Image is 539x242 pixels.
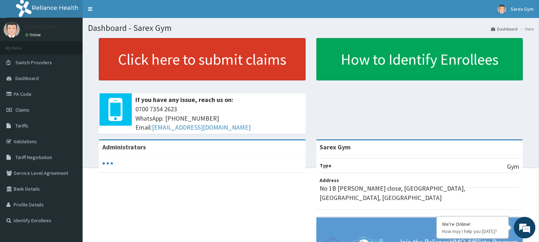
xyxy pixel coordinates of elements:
[99,38,306,80] a: Click here to submit claims
[320,177,339,183] b: Address
[491,26,517,32] a: Dashboard
[15,107,29,113] span: Claims
[507,162,519,171] p: Gym
[25,32,42,37] a: Online
[4,22,20,38] img: User Image
[442,221,503,227] div: We're Online!
[25,23,55,30] p: Sarex Gym
[152,123,251,131] a: [EMAIL_ADDRESS][DOMAIN_NAME]
[497,5,506,14] img: User Image
[135,96,233,104] b: If you have any issue, reach us on:
[102,143,146,151] b: Administrators
[15,122,28,129] span: Tariffs
[15,59,52,66] span: Switch Providers
[320,184,520,202] p: No 1B [PERSON_NAME] close, [GEOGRAPHIC_DATA], [GEOGRAPHIC_DATA], [GEOGRAPHIC_DATA]
[511,6,534,12] span: Sarex Gym
[15,154,52,160] span: Tariff Negotiation
[316,38,523,80] a: How to Identify Enrollees
[15,75,39,82] span: Dashboard
[320,143,351,151] strong: Sarex Gym
[102,158,113,169] svg: audio-loading
[442,228,503,234] p: How may I help you today?
[320,162,332,169] b: Type
[88,23,534,33] h1: Dashboard - Sarex Gym
[135,104,302,132] span: 0700 7354 2623 WhatsApp: [PHONE_NUMBER] Email:
[518,26,534,32] li: Here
